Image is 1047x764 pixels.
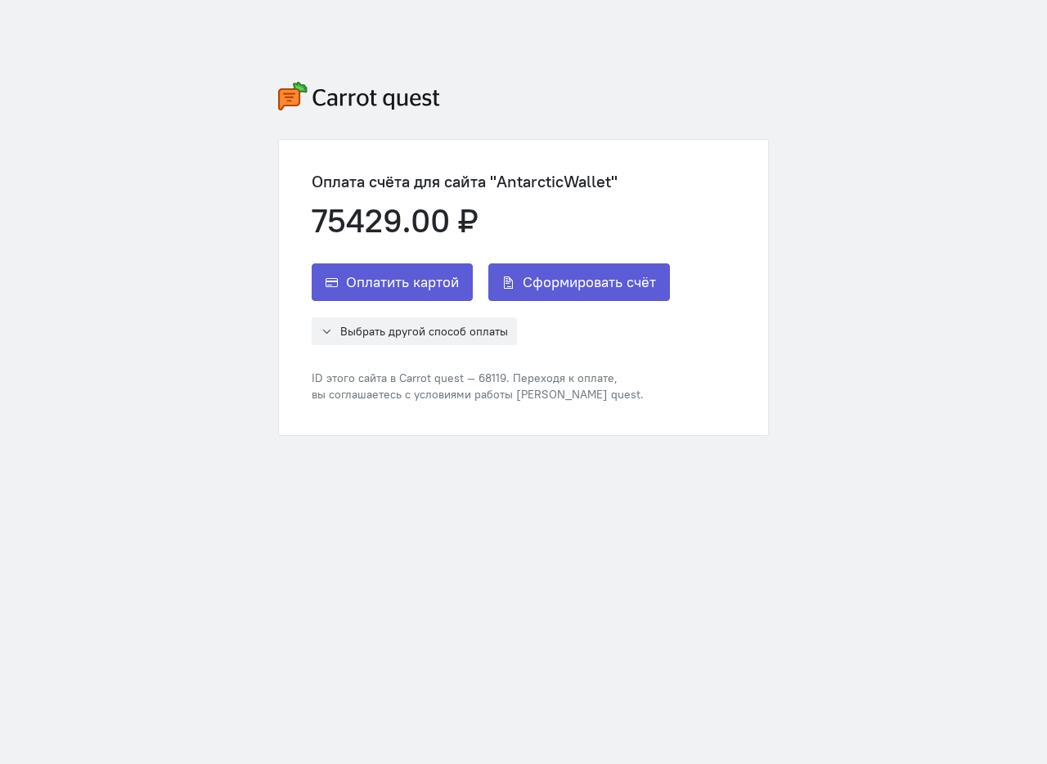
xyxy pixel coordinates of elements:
button: Выбрать другой способ оплаты [312,317,517,345]
button: Оплатить картой [312,263,473,301]
span: Сформировать счёт [523,272,656,292]
button: Сформировать счёт [488,263,670,301]
div: ID этого сайта в Carrot quest — 68119. Переходя к оплате, вы соглашаетесь с условиями работы [PER... [312,370,670,402]
span: Выбрать другой способ оплаты [340,324,508,339]
span: Оплатить картой [346,272,459,292]
div: Оплата счёта для сайта "AntarcticWallet" [312,173,670,191]
img: carrot-quest-logo.svg [278,82,440,110]
div: 75429.00 ₽ [312,203,670,239]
